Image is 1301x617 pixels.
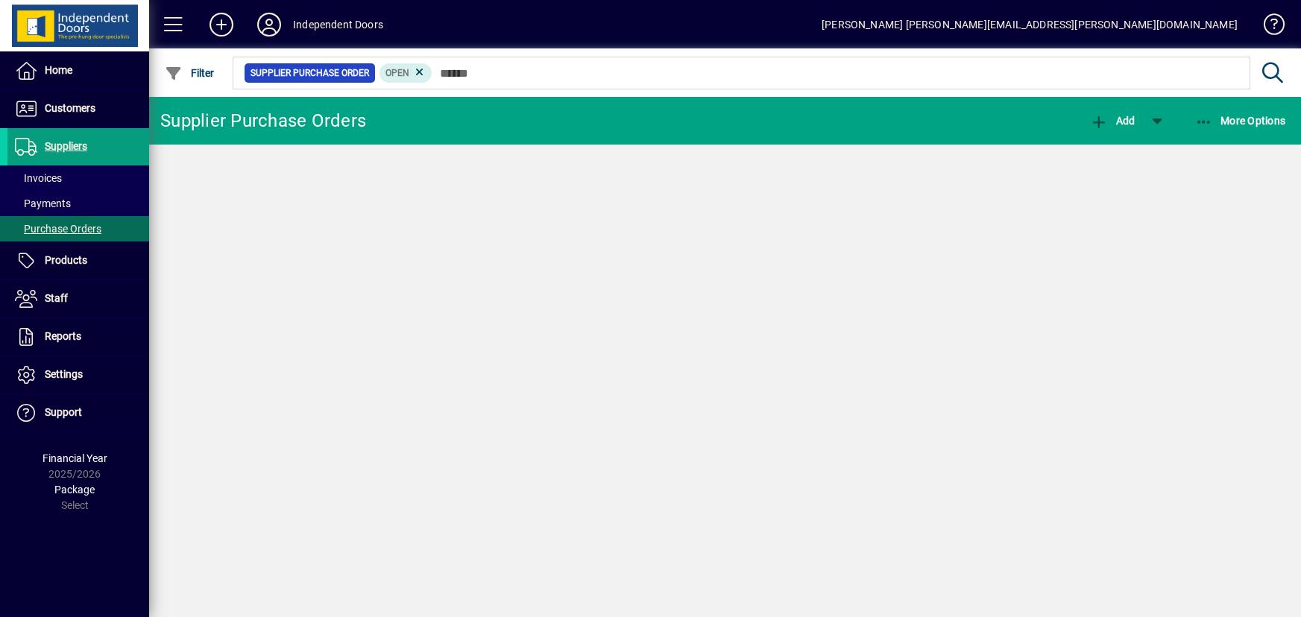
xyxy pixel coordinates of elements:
[161,60,218,86] button: Filter
[1090,115,1135,127] span: Add
[45,102,95,114] span: Customers
[45,140,87,152] span: Suppliers
[42,452,107,464] span: Financial Year
[251,66,369,80] span: Supplier Purchase Order
[45,292,68,304] span: Staff
[1253,3,1282,51] a: Knowledge Base
[1191,107,1290,134] button: More Options
[7,280,149,317] a: Staff
[1086,107,1138,134] button: Add
[45,330,81,342] span: Reports
[54,484,95,496] span: Package
[822,13,1238,37] div: [PERSON_NAME] [PERSON_NAME][EMAIL_ADDRESS][PERSON_NAME][DOMAIN_NAME]
[385,68,409,78] span: Open
[45,254,87,266] span: Products
[198,11,245,38] button: Add
[45,406,82,418] span: Support
[15,172,62,184] span: Invoices
[7,216,149,241] a: Purchase Orders
[160,109,366,133] div: Supplier Purchase Orders
[7,356,149,393] a: Settings
[245,11,293,38] button: Profile
[15,197,71,209] span: Payments
[379,63,432,83] mat-chip: Completion Status: Open
[45,368,83,380] span: Settings
[45,64,72,76] span: Home
[1195,115,1286,127] span: More Options
[7,191,149,216] a: Payments
[7,318,149,355] a: Reports
[7,394,149,431] a: Support
[293,13,383,37] div: Independent Doors
[7,90,149,127] a: Customers
[15,223,101,235] span: Purchase Orders
[7,52,149,89] a: Home
[165,67,215,79] span: Filter
[7,242,149,279] a: Products
[7,165,149,191] a: Invoices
